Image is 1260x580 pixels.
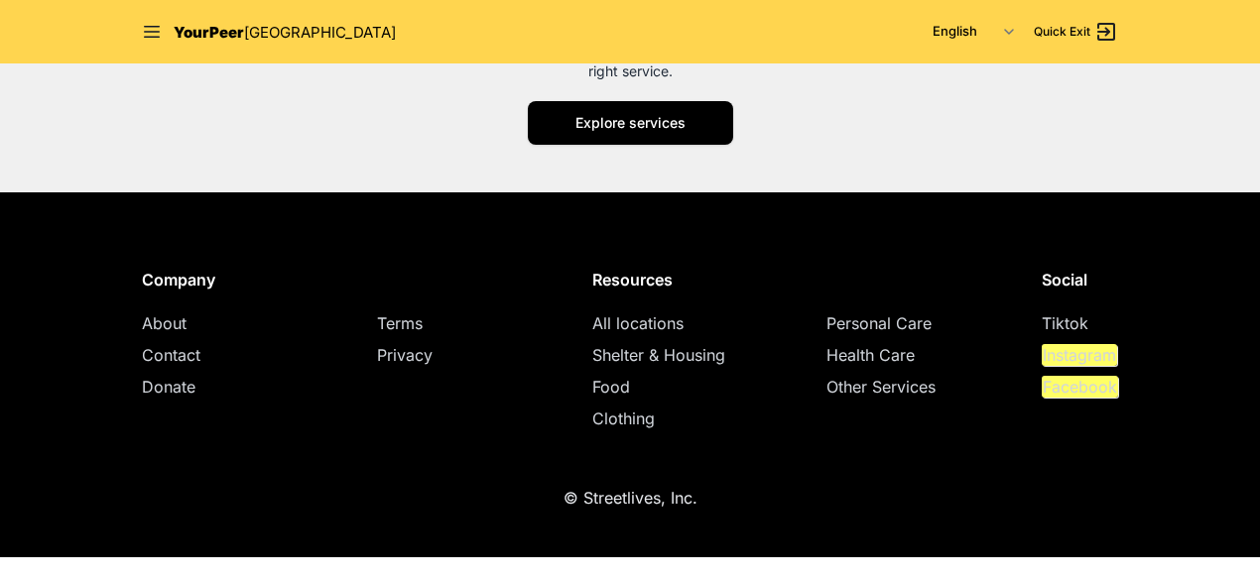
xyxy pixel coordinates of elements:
[592,377,630,397] a: Food
[592,408,655,428] a: Clothing
[174,20,396,45] a: YourPeer[GEOGRAPHIC_DATA]
[142,313,187,333] a: About
[1042,313,1088,333] a: Tiktok
[377,313,423,333] a: Terms
[1034,24,1090,40] span: Quick Exit
[528,101,733,145] a: Explore services
[174,23,244,42] span: YourPeer
[564,486,697,510] p: © Streetlives, Inc.
[592,313,684,333] a: All locations
[377,345,433,365] a: Privacy
[1042,376,1118,398] a: Facebook
[293,43,968,79] span: People rely on social services for many reasons. We’re building YourPeer so it's easier for you t...
[1042,270,1087,290] span: Social
[244,23,396,42] span: [GEOGRAPHIC_DATA]
[826,377,936,397] a: Other Services
[592,270,673,290] span: Resources
[142,345,200,365] a: Contact
[575,114,686,131] span: Explore services
[142,377,195,397] a: Donate
[826,313,932,333] a: Personal Care
[826,345,915,365] a: Health Care
[1034,20,1118,44] a: Quick Exit
[1042,344,1117,366] a: Instagram
[592,345,725,365] a: Shelter & Housing
[142,270,215,290] span: Company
